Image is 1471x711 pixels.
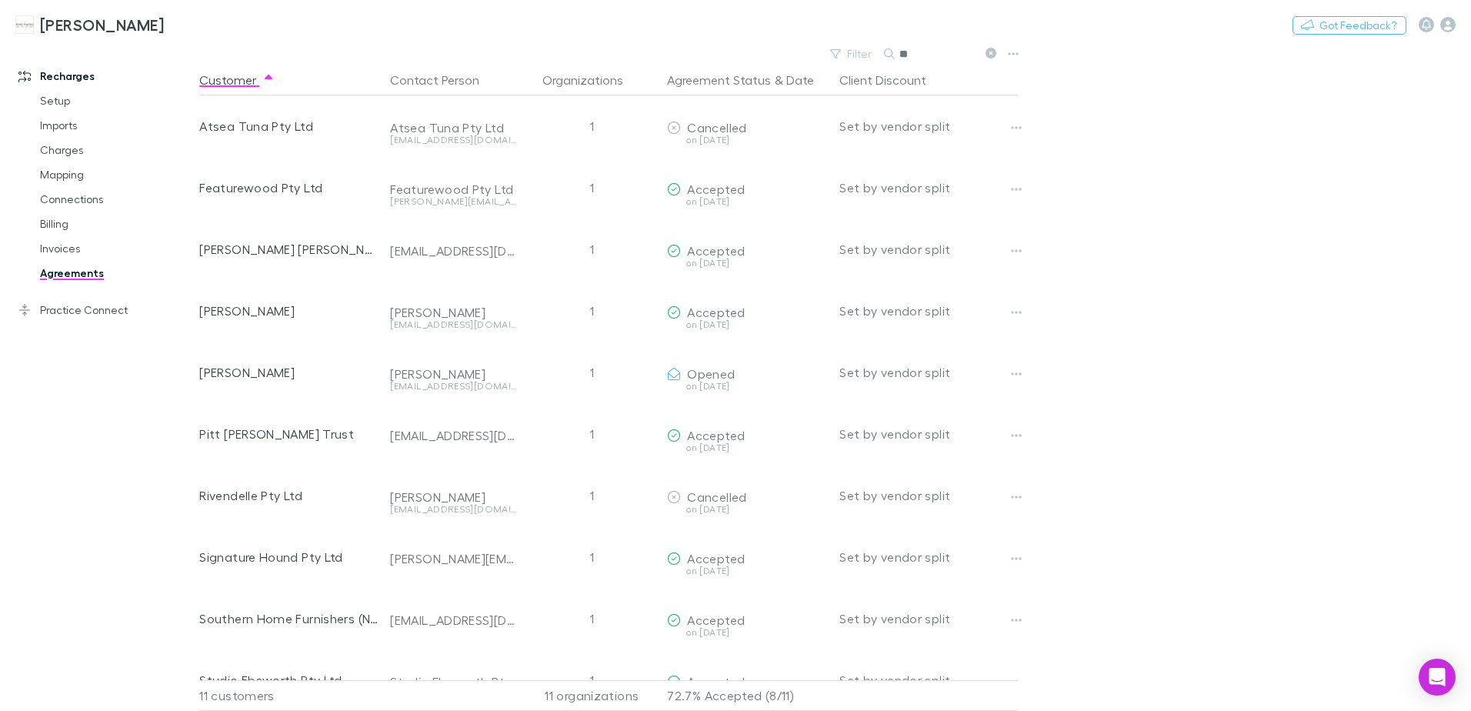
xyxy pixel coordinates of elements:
div: 1 [522,526,661,588]
div: Atsea Tuna Pty Ltd [199,95,378,157]
div: 1 [522,95,661,157]
span: Accepted [687,243,745,258]
div: on [DATE] [667,505,827,514]
button: Filter [822,45,881,63]
div: 1 [522,649,661,711]
div: [EMAIL_ADDRESS][DOMAIN_NAME] [390,428,516,443]
div: on [DATE] [667,566,827,576]
button: Customer [199,65,275,95]
div: Set by vendor split [839,465,1018,526]
div: 1 [522,280,661,342]
div: Set by vendor split [839,403,1018,465]
div: Set by vendor split [839,280,1018,342]
a: Agreements [25,261,208,285]
div: [PERSON_NAME] [199,342,378,403]
a: Billing [25,212,208,236]
div: [EMAIL_ADDRESS][DOMAIN_NAME] [390,505,516,514]
div: Set by vendor split [839,157,1018,219]
div: [EMAIL_ADDRESS][DOMAIN_NAME] [390,243,516,259]
span: Accepted [687,613,745,627]
div: [EMAIL_ADDRESS][DOMAIN_NAME] [390,382,516,391]
a: [PERSON_NAME] [6,6,173,43]
a: Recharges [3,64,208,88]
div: Set by vendor split [839,95,1018,157]
a: Charges [25,138,208,162]
button: Client Discount [839,65,945,95]
span: Cancelled [687,120,746,135]
div: [PERSON_NAME] [199,280,378,342]
span: Accepted [687,182,745,196]
div: on [DATE] [667,135,827,145]
div: Rivendelle Pty Ltd [199,465,378,526]
span: Cancelled [687,489,746,504]
div: Set by vendor split [839,588,1018,649]
div: Southern Home Furnishers (No 2) Pty Ltd [199,588,378,649]
div: [PERSON_NAME][EMAIL_ADDRESS][DOMAIN_NAME] [390,551,516,566]
span: Accepted [687,551,745,566]
div: 1 [522,465,661,526]
a: Setup [25,88,208,113]
div: Studio Ebsworth Pty Ltd [390,674,516,689]
div: Set by vendor split [839,342,1018,403]
div: Featurewood Pty Ltd [390,182,516,197]
div: 11 customers [199,680,384,711]
div: 1 [522,219,661,280]
p: 72.7% Accepted (8/11) [667,681,827,710]
div: [EMAIL_ADDRESS][DOMAIN_NAME] [390,135,516,145]
div: [PERSON_NAME] [390,366,516,382]
span: Accepted [687,674,745,689]
div: on [DATE] [667,382,827,391]
button: Organizations [542,65,642,95]
a: Connections [25,187,208,212]
span: Opened [687,366,735,381]
div: on [DATE] [667,443,827,452]
div: Signature Hound Pty Ltd [199,526,378,588]
button: Got Feedback? [1293,16,1406,35]
div: Pitt [PERSON_NAME] Trust [199,403,378,465]
div: 1 [522,157,661,219]
img: Hales Douglass's Logo [15,15,34,34]
button: Contact Person [390,65,498,95]
div: Open Intercom Messenger [1419,659,1456,696]
h3: [PERSON_NAME] [40,15,164,34]
div: Atsea Tuna Pty Ltd [390,120,516,135]
div: 1 [522,403,661,465]
div: on [DATE] [667,197,827,206]
div: 11 organizations [522,680,661,711]
div: [PERSON_NAME] [390,489,516,505]
div: Set by vendor split [839,219,1018,280]
div: [EMAIL_ADDRESS][DOMAIN_NAME] [390,613,516,628]
button: Agreement Status [667,65,771,95]
a: Invoices [25,236,208,261]
div: 1 [522,342,661,403]
div: Set by vendor split [839,526,1018,588]
div: 1 [522,588,661,649]
div: on [DATE] [667,259,827,268]
div: [PERSON_NAME] [390,305,516,320]
span: Accepted [687,428,745,442]
a: Imports [25,113,208,138]
div: Set by vendor split [839,649,1018,711]
div: [EMAIL_ADDRESS][DOMAIN_NAME] [390,320,516,329]
div: on [DATE] [667,628,827,637]
div: [PERSON_NAME] [PERSON_NAME] [199,219,378,280]
div: Studio Ebsworth Pty Ltd [199,649,378,711]
button: Date [786,65,814,95]
span: Accepted [687,305,745,319]
a: Mapping [25,162,208,187]
a: Practice Connect [3,298,208,322]
div: [PERSON_NAME][EMAIL_ADDRESS][DOMAIN_NAME] [390,197,516,206]
div: & [667,65,827,95]
div: on [DATE] [667,320,827,329]
div: Featurewood Pty Ltd [199,157,378,219]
